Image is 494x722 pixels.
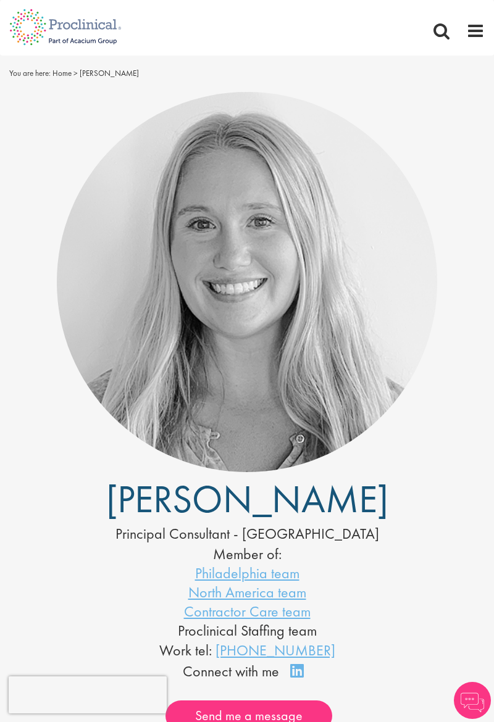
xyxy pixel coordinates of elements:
[188,583,306,602] a: North America team
[216,641,335,660] a: [PHONE_NUMBER]
[9,523,485,544] div: Principal Consultant - [GEOGRAPHIC_DATA]
[184,602,311,621] a: Contractor Care team
[9,621,485,640] li: Proclinical Staffing team
[213,544,282,563] label: Member of:
[9,676,167,713] iframe: reCAPTCHA
[106,475,388,524] span: [PERSON_NAME]
[195,563,299,583] a: Philadelphia team
[57,92,437,472] img: Shannon Briggs
[159,641,212,660] span: Work tel:
[454,682,491,719] img: Chatbot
